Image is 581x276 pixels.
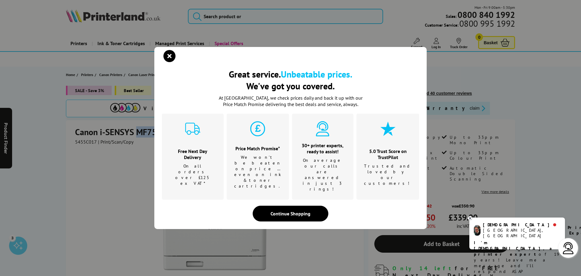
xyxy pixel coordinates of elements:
[474,240,560,274] p: of 19 years! Leave me a message and I'll respond ASAP
[474,240,554,257] b: I'm [DEMOGRAPHIC_DATA], a printer expert
[474,225,481,236] img: chris-livechat.png
[169,148,216,160] h3: Free Next Day Delivery
[364,163,412,186] p: Trusted and loved by our customers!
[483,228,560,238] div: [GEOGRAPHIC_DATA], [GEOGRAPHIC_DATA]
[165,52,174,61] button: close modal
[162,68,419,92] h2: Great service. We've got you covered.
[169,163,216,186] p: On all orders over £125 ex VAT*
[364,148,412,160] h3: 5.0 Trust Score on TrustPilot
[483,222,560,228] div: [DEMOGRAPHIC_DATA]
[300,142,346,155] h3: 30+ printer experts, ready to assist!
[234,145,281,151] h3: Price Match Promise*
[380,121,396,136] img: star-cyan.svg
[253,206,328,221] div: Continue Shopping
[562,242,574,254] img: user-headset-light.svg
[185,121,200,136] img: delivery-cyan.svg
[215,95,366,108] p: At [GEOGRAPHIC_DATA], we check prices daily and back it up with our Price Match Promise deliverin...
[234,155,281,189] p: We won't be beaten on price …even on ink & toner cartridges.
[250,121,265,136] img: price-promise-cyan.svg
[300,158,346,192] p: On average our calls are answered in just 3 rings!
[281,68,352,80] b: Unbeatable prices.
[315,121,330,136] img: expert-cyan.svg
